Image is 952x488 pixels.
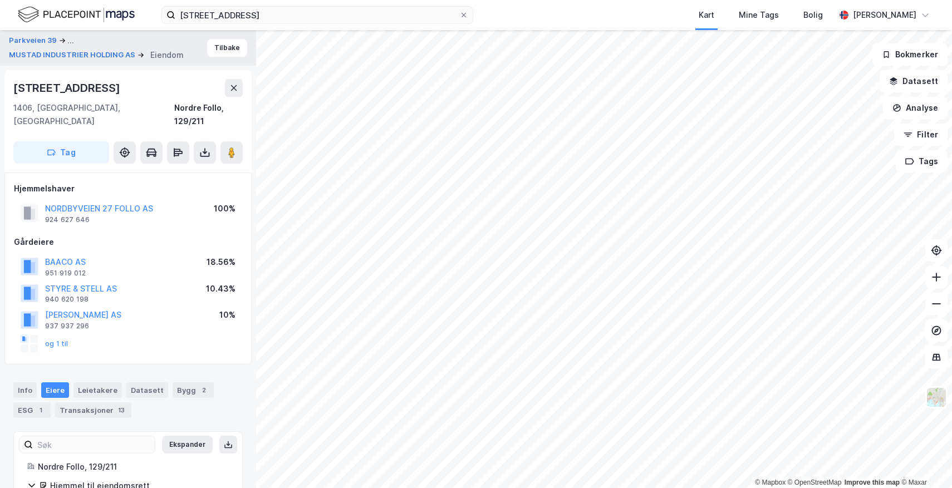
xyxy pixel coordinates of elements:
div: Hjemmelshaver [14,182,242,195]
div: Mine Tags [739,8,779,22]
img: logo.f888ab2527a4732fd821a326f86c7f29.svg [18,5,135,24]
button: Bokmerker [872,43,948,66]
input: Søk [33,436,155,453]
div: Nordre Follo, 129/211 [38,460,229,474]
button: Datasett [880,70,948,92]
div: 1406, [GEOGRAPHIC_DATA], [GEOGRAPHIC_DATA] [13,101,174,128]
div: Gårdeiere [14,235,242,249]
div: Eiere [41,382,69,398]
div: 951 919 012 [45,269,86,278]
a: Mapbox [755,479,786,486]
div: Info [13,382,37,398]
div: 18.56% [207,255,235,269]
div: 924 627 646 [45,215,90,224]
input: Søk på adresse, matrikkel, gårdeiere, leietakere eller personer [175,7,459,23]
div: [PERSON_NAME] [853,8,916,22]
button: Tags [896,150,948,172]
div: 10% [219,308,235,322]
div: Bolig [803,8,823,22]
div: 13 [116,405,127,416]
div: Kart [699,8,714,22]
div: [STREET_ADDRESS] [13,79,122,97]
div: Eiendom [150,48,184,62]
div: 2 [198,385,209,396]
button: Analyse [883,97,948,119]
a: OpenStreetMap [788,479,842,486]
div: Bygg [173,382,214,398]
button: MUSTAD INDUSTRIER HOLDING AS [9,50,138,61]
div: Leietakere [73,382,122,398]
a: Improve this map [845,479,900,486]
div: Datasett [126,382,168,398]
div: Transaksjoner [55,402,131,418]
button: Parkveien 39 [9,34,59,47]
div: 940 620 198 [45,295,89,304]
div: Nordre Follo, 129/211 [174,101,243,128]
button: Filter [894,124,948,146]
button: Tilbake [207,39,247,57]
button: Tag [13,141,109,164]
img: Z [926,387,947,408]
div: ESG [13,402,51,418]
div: 100% [214,202,235,215]
div: 10.43% [206,282,235,295]
iframe: Chat Widget [896,435,952,488]
div: 937 937 296 [45,322,89,331]
button: Ekspander [162,436,213,454]
div: ... [67,34,74,47]
div: 1 [35,405,46,416]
